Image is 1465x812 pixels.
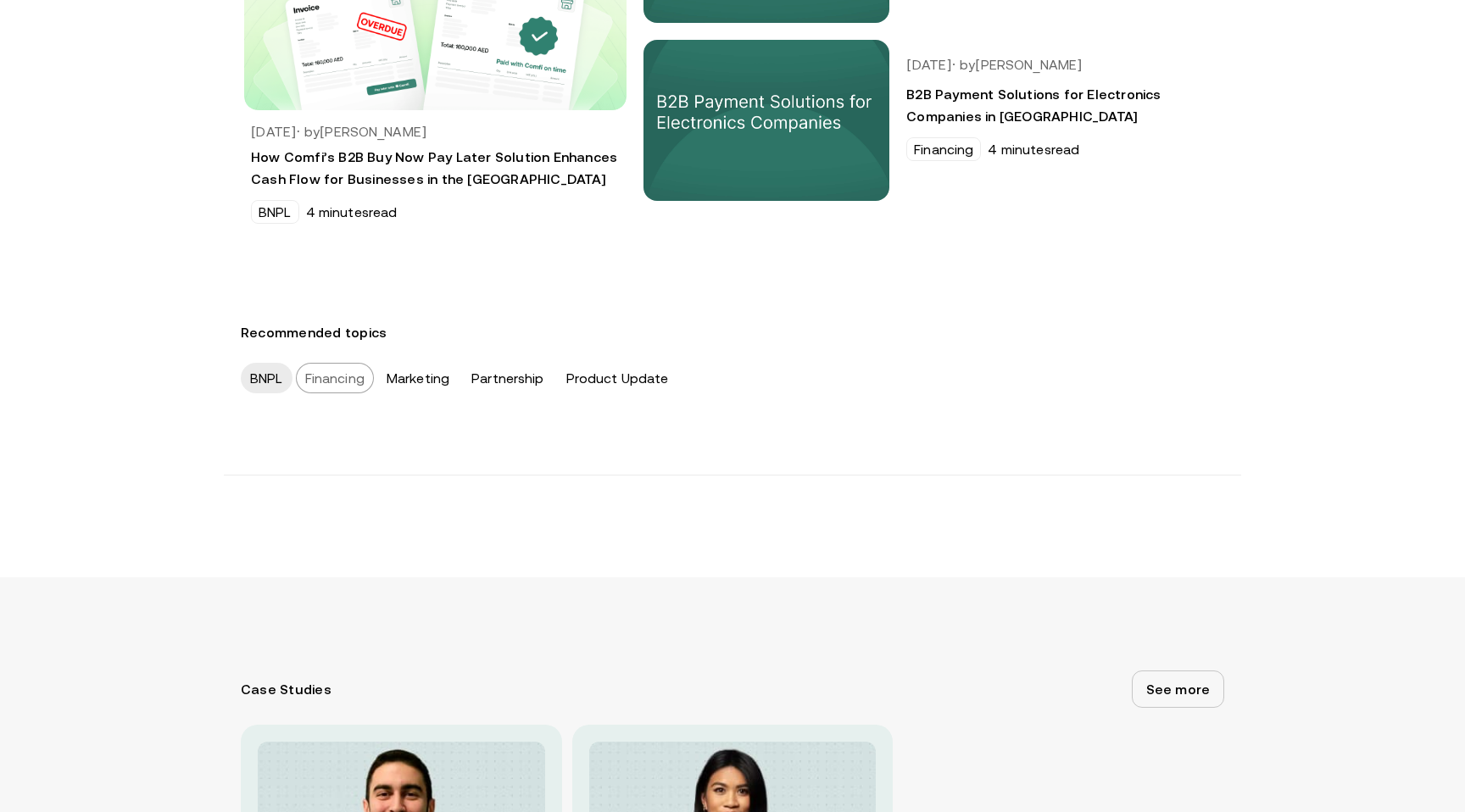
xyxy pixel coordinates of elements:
[377,363,459,393] div: Marketing
[643,40,889,201] img: Learn how B2B payment solutions are changing the UAE electronics industry. Learn about trends, ch...
[241,319,1224,346] h3: Recommended topics
[296,363,374,393] div: Financing
[251,127,620,136] h5: [DATE] · by [PERSON_NAME]
[241,676,331,703] h3: Case Studies
[906,83,1204,127] h3: B2B Payment Solutions for Electronics Companies in [GEOGRAPHIC_DATA]
[259,204,292,220] p: BNPL
[251,146,620,190] h3: How Comfi’s B2B Buy Now Pay Later Solution Enhances Cash Flow for Businesses in the [GEOGRAPHIC_D...
[988,142,1079,157] h6: 4 minutes read
[306,204,398,220] h6: 4 minutes read
[557,363,678,393] div: Product Update
[1132,670,1224,708] a: See more
[640,36,1224,204] a: Learn how B2B payment solutions are changing the UAE electronics industry. Learn about trends, ch...
[914,142,973,157] p: Financing
[462,363,554,393] div: Partnership
[906,57,1204,73] h5: [DATE] · by [PERSON_NAME]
